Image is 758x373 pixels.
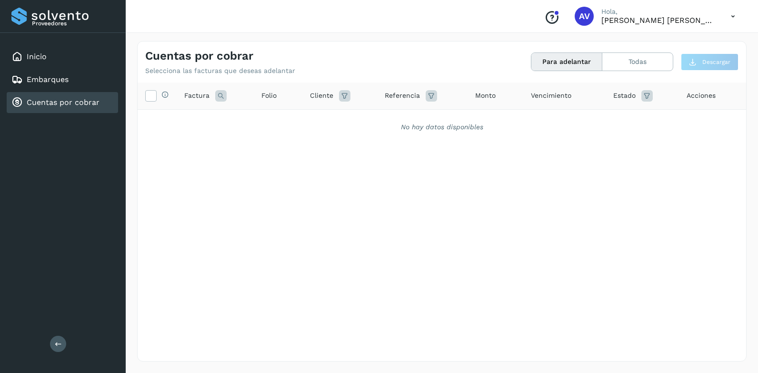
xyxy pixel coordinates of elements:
div: Inicio [7,46,118,67]
span: Folio [261,91,277,101]
div: Cuentas por cobrar [7,92,118,113]
span: Descargar [702,58,730,66]
p: Hola, [601,8,716,16]
span: Acciones [687,91,716,101]
p: Alicia Villarreal Rosas [601,16,716,25]
a: Embarques [27,75,69,84]
a: Inicio [27,52,47,61]
span: Estado [613,91,636,101]
span: Referencia [385,91,420,101]
span: Monto [475,91,496,101]
span: Factura [184,91,209,101]
span: Cliente [310,91,333,101]
a: Cuentas por cobrar [27,98,100,107]
button: Para adelantar [531,53,602,71]
div: Embarques [7,69,118,90]
button: Todas [602,53,673,71]
p: Proveedores [32,20,114,27]
p: Selecciona las facturas que deseas adelantar [145,67,295,75]
h4: Cuentas por cobrar [145,49,253,63]
button: Descargar [681,53,738,71]
div: No hay datos disponibles [150,122,734,132]
span: Vencimiento [531,91,571,101]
